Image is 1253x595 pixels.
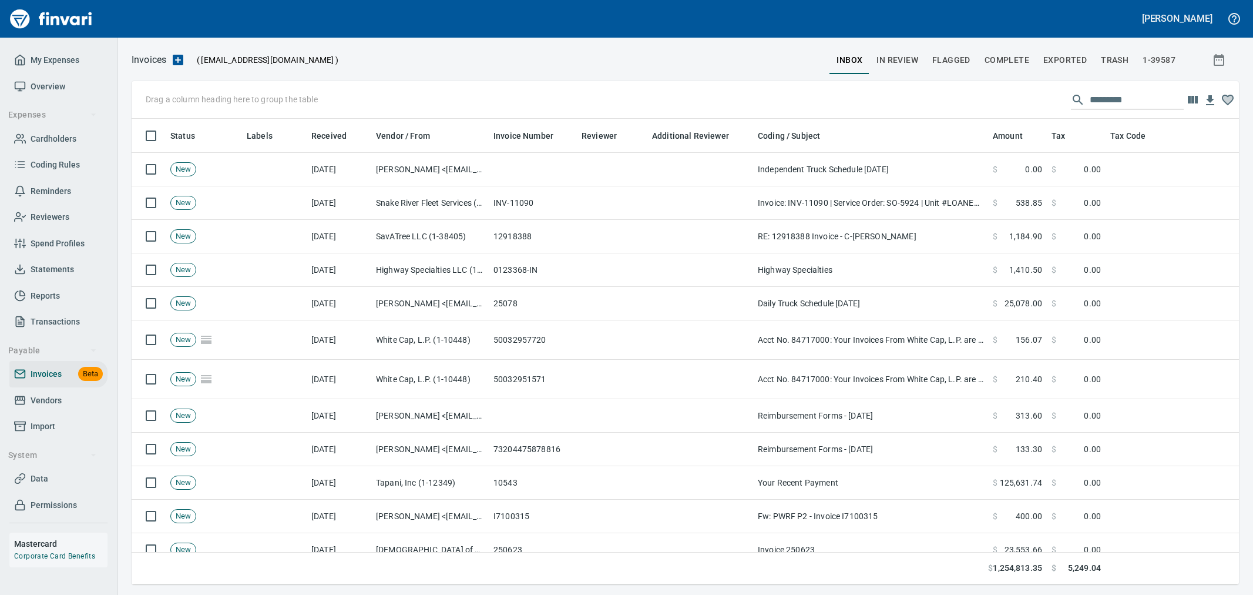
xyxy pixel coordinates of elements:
button: Download Table [1201,92,1219,109]
span: 0.00 [1084,443,1101,455]
span: Reminders [31,184,71,199]
span: $ [1052,163,1056,175]
span: Additional Reviewer [652,129,744,143]
td: I7100315 [489,500,577,533]
span: Vendor / From [376,129,430,143]
span: 0.00 [1084,297,1101,309]
span: 1-39587 [1143,53,1175,68]
span: Invoice Number [493,129,569,143]
img: Finvari [7,5,95,33]
td: 50032957720 [489,320,577,360]
span: Transactions [31,315,80,329]
span: Spend Profiles [31,236,85,251]
td: 250623 [489,533,577,567]
td: [PERSON_NAME] <[EMAIL_ADDRESS][DOMAIN_NAME]> [371,399,489,433]
h6: Mastercard [14,537,108,550]
td: [DATE] [307,466,371,500]
td: [DATE] [307,399,371,433]
span: 313.60 [1016,410,1042,422]
span: Vendors [31,393,62,408]
span: Tax [1052,129,1080,143]
span: New [171,444,196,455]
span: $ [1052,477,1056,489]
span: New [171,298,196,309]
span: Reports [31,289,60,303]
span: Reviewers [31,210,69,225]
span: $ [1052,510,1056,522]
td: Highway Specialties [753,253,988,287]
span: Permissions [31,498,77,513]
span: 1,184.90 [1009,230,1042,242]
span: Amount [993,129,1023,143]
span: [EMAIL_ADDRESS][DOMAIN_NAME] [200,54,335,66]
td: [DATE] [307,153,371,186]
span: 25,078.00 [1005,297,1042,309]
span: New [171,511,196,522]
a: Import [9,413,108,440]
td: [DATE] [307,533,371,567]
span: 0.00 [1084,163,1101,175]
span: Tax Code [1110,129,1145,143]
span: 0.00 [1084,264,1101,276]
span: Payable [8,343,97,358]
td: White Cap, L.P. (1-10448) [371,360,489,399]
h5: [PERSON_NAME] [1142,12,1212,25]
td: [DEMOGRAPHIC_DATA] of All Trades LLC. dba C.O.A.T Flagging (1-22216) [371,533,489,567]
a: Spend Profiles [9,230,108,257]
span: 0.00 [1084,373,1101,385]
td: Independent Truck Schedule [DATE] [753,153,988,186]
span: 0.00 [1084,544,1101,556]
a: Permissions [9,492,108,519]
a: Transactions [9,309,108,335]
td: 0123368-IN [489,253,577,287]
span: Statements [31,262,74,277]
span: $ [1052,264,1056,276]
td: INV-11090 [489,186,577,220]
td: [PERSON_NAME] <[EMAIL_ADDRESS][DOMAIN_NAME]> [371,433,489,466]
span: Coding / Subject [758,129,820,143]
span: Beta [78,367,103,381]
span: inbox [837,53,862,68]
button: Column choices favorited. Click to reset to default [1219,91,1237,109]
td: [DATE] [307,287,371,320]
span: $ [1052,562,1056,574]
td: [DATE] [307,186,371,220]
span: 125,631.74 [1000,477,1043,489]
span: Expenses [8,108,97,122]
span: $ [993,163,997,175]
span: $ [993,297,997,309]
td: Invoice: INV-11090 | Service Order: SO-5924 | Unit #LOANER | Snake River Fleet Services LLC [GEOG... [753,186,988,220]
span: Invoices [31,367,62,382]
span: Tax [1052,129,1065,143]
span: $ [993,334,997,346]
span: Status [170,129,195,143]
td: [DATE] [307,220,371,253]
span: 0.00 [1084,334,1101,346]
span: New [171,198,196,209]
span: 0.00 [1084,230,1101,242]
td: Acct No. 84717000: Your Invoices From White Cap, L.P. are Attached [753,320,988,360]
span: Additional Reviewer [652,129,729,143]
span: $ [993,544,997,556]
td: Daily Truck Schedule [DATE] [753,287,988,320]
span: $ [993,410,997,422]
span: $ [1052,334,1056,346]
button: System [4,444,102,466]
span: New [171,231,196,242]
td: RE: 12918388 Invoice - C-[PERSON_NAME] [753,220,988,253]
span: 0.00 [1025,163,1042,175]
span: Vendor / From [376,129,445,143]
td: [DATE] [307,360,371,399]
td: [PERSON_NAME] <[EMAIL_ADDRESS][DOMAIN_NAME]> [371,153,489,186]
td: Your Recent Payment [753,466,988,500]
a: Coding Rules [9,152,108,178]
a: Statements [9,256,108,283]
a: Reviewers [9,204,108,230]
span: $ [993,264,997,276]
span: 0.00 [1084,197,1101,209]
span: 0.00 [1084,410,1101,422]
span: 210.40 [1016,373,1042,385]
span: New [171,335,196,346]
span: 5,249.04 [1068,562,1101,574]
button: Show invoices within a particular date range [1201,49,1239,71]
